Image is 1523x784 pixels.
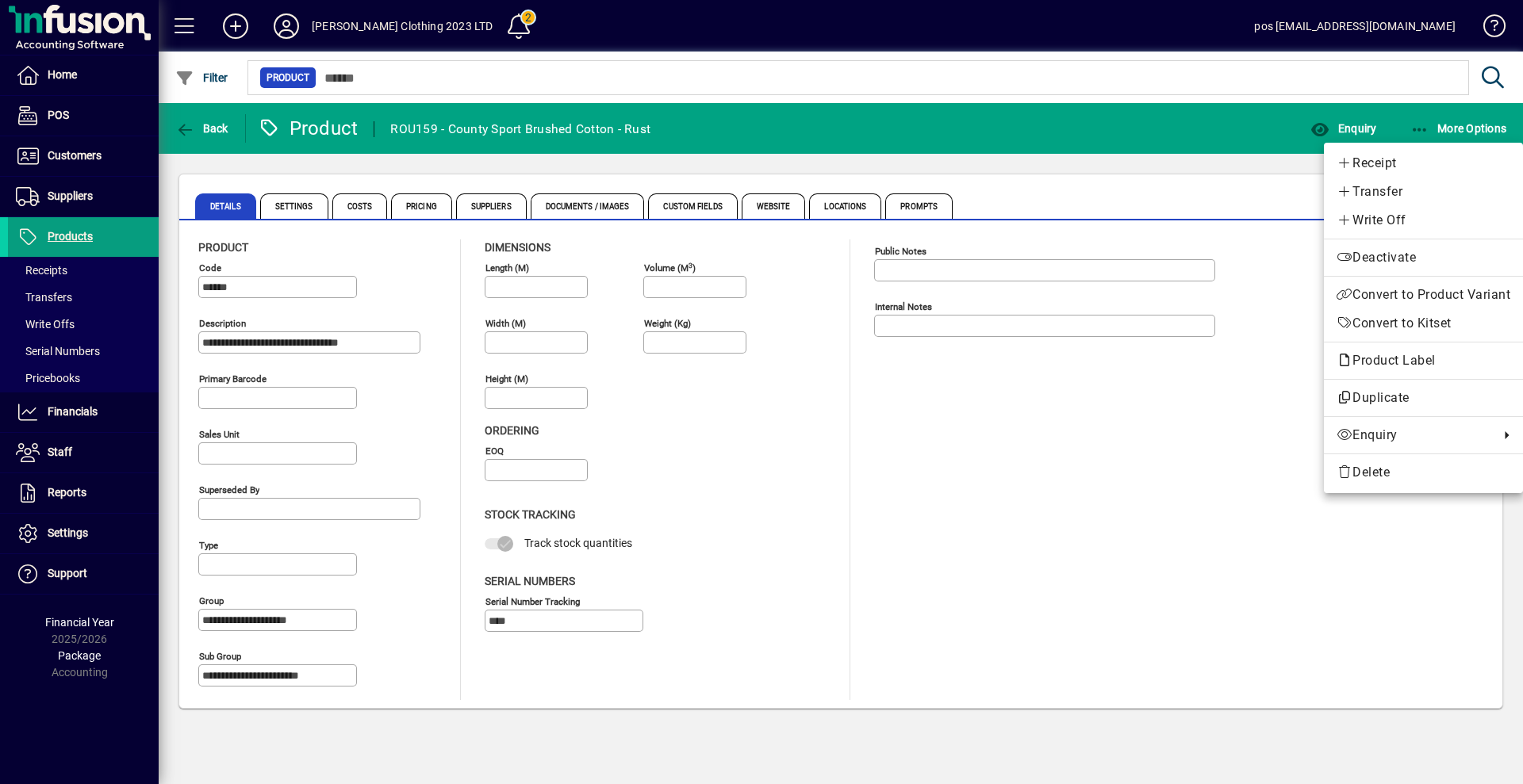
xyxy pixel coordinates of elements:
[1337,388,1510,407] span: Duplicate
[1324,243,1523,272] button: Deactivate product
[1337,285,1510,304] span: Convert to Product Variant
[1337,248,1510,267] span: Deactivate
[1337,314,1510,333] span: Convert to Kitset
[1337,426,1491,445] span: Enquiry
[1337,154,1510,173] span: Receipt
[1337,211,1510,230] span: Write Off
[1337,463,1510,482] span: Delete
[1337,182,1510,201] span: Transfer
[1337,353,1444,368] span: Product Label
